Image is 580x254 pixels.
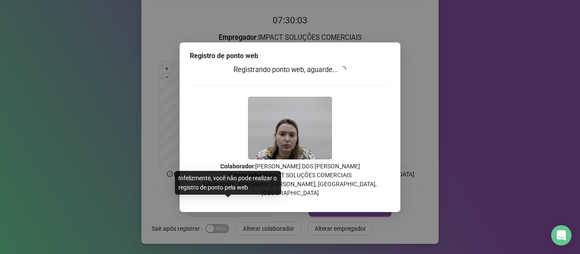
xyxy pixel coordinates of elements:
h3: Registrando ponto web, aguarde... [190,64,390,75]
strong: Colaborador [220,163,254,170]
div: Infelizmente, você não pode realizar o registro de ponto pela web [175,171,281,195]
p: : [PERSON_NAME] DOS [PERSON_NAME] : IMPACT SOLUÇÕES COMERCIAIS Local aprox.: Rua Doutor [PERSON_N... [190,162,390,198]
img: 9k= [248,97,332,159]
div: Open Intercom Messenger [551,225,572,246]
span: loading [338,65,347,74]
div: Registro de ponto web [190,51,390,61]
